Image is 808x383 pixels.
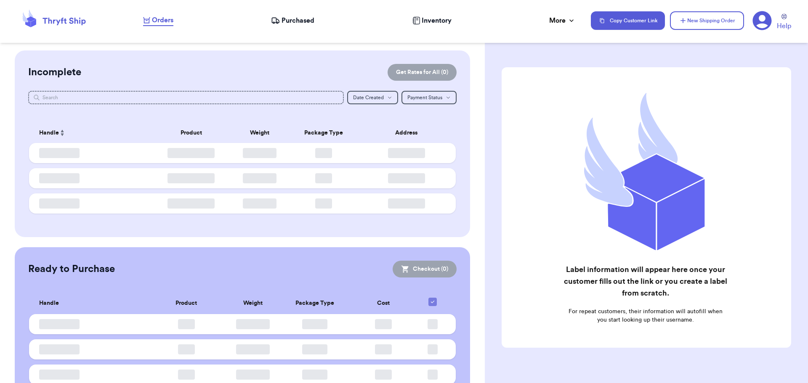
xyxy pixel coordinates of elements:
p: For repeat customers, their information will autofill when you start looking up their username. [563,307,728,324]
button: Sort ascending [59,128,66,138]
span: Inventory [422,16,452,26]
span: Date Created [353,95,384,100]
button: New Shipping Order [670,11,744,30]
button: Copy Customer Link [591,11,665,30]
th: Weight [228,293,277,314]
button: Get Rates for All (0) [388,64,457,81]
th: Address [362,123,456,143]
button: Checkout (0) [393,261,457,277]
th: Package Type [278,293,352,314]
th: Product [145,293,228,314]
span: Help [777,21,791,31]
a: Purchased [271,16,314,26]
span: Handle [39,129,59,137]
th: Weight [234,123,285,143]
h2: Ready to Purchase [28,262,115,276]
input: Search [28,91,344,104]
a: Inventory [412,16,452,26]
button: Payment Status [401,91,457,104]
div: More [549,16,576,26]
span: Purchased [282,16,314,26]
h2: Incomplete [28,66,81,79]
th: Cost [352,293,415,314]
a: Help [777,14,791,31]
span: Orders [152,15,173,25]
button: Date Created [347,91,398,104]
h2: Label information will appear here once your customer fills out the link or you create a label fr... [563,264,728,299]
span: Handle [39,299,59,308]
a: Orders [143,15,173,26]
th: Package Type [285,123,362,143]
th: Product [149,123,234,143]
span: Payment Status [407,95,442,100]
